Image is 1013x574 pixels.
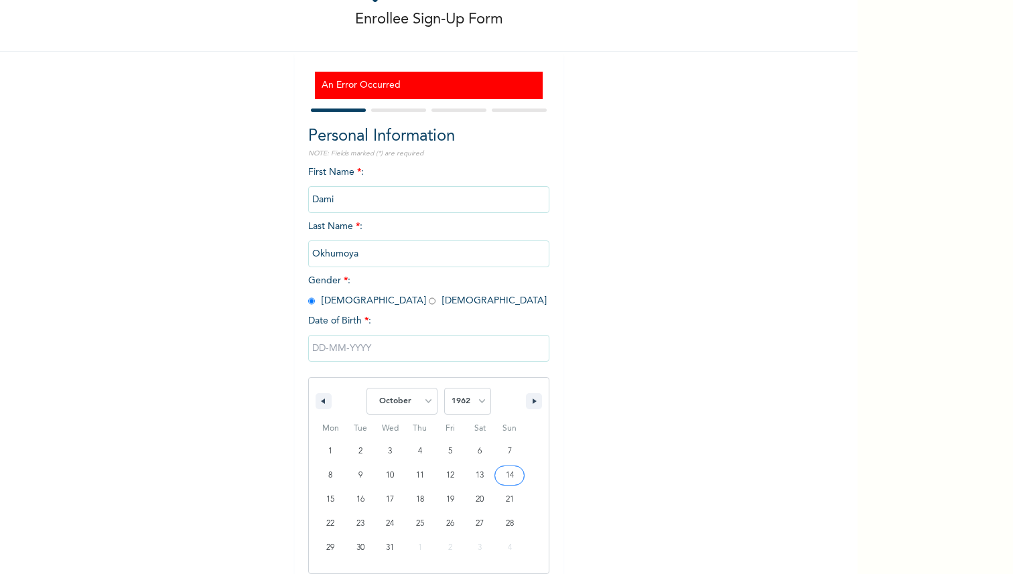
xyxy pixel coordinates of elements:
span: 31 [386,536,394,560]
button: 10 [375,463,405,488]
span: Gender : [DEMOGRAPHIC_DATA] [DEMOGRAPHIC_DATA] [308,276,547,305]
span: 15 [326,488,334,512]
span: 11 [416,463,424,488]
input: Enter your first name [308,186,549,213]
button: 16 [346,488,376,512]
h2: Personal Information [308,125,549,149]
span: 13 [476,463,484,488]
button: 26 [435,512,465,536]
button: 4 [405,439,435,463]
span: Wed [375,418,405,439]
button: 30 [346,536,376,560]
span: 28 [506,512,514,536]
button: 31 [375,536,405,560]
button: 21 [494,488,525,512]
span: 23 [356,512,364,536]
button: 2 [346,439,376,463]
span: 7 [508,439,512,463]
span: 1 [328,439,332,463]
span: 24 [386,512,394,536]
input: DD-MM-YYYY [308,335,549,362]
button: 5 [435,439,465,463]
input: Enter your last name [308,240,549,267]
p: NOTE: Fields marked (*) are required [308,149,549,159]
span: 16 [356,488,364,512]
span: Tue [346,418,376,439]
h3: An Error Occurred [322,78,536,92]
span: Sun [494,418,525,439]
button: 29 [316,536,346,560]
span: Mon [316,418,346,439]
button: 24 [375,512,405,536]
span: 5 [448,439,452,463]
span: 12 [446,463,454,488]
span: 26 [446,512,454,536]
span: 2 [358,439,362,463]
span: 4 [418,439,422,463]
span: 6 [478,439,482,463]
button: 12 [435,463,465,488]
button: 14 [494,463,525,488]
span: 14 [506,463,514,488]
span: Date of Birth : [308,314,371,328]
button: 28 [494,512,525,536]
button: 18 [405,488,435,512]
span: 18 [416,488,424,512]
span: 10 [386,463,394,488]
button: 22 [316,512,346,536]
button: 27 [465,512,495,536]
span: First Name : [308,167,549,204]
button: 7 [494,439,525,463]
button: 11 [405,463,435,488]
span: 21 [506,488,514,512]
span: 9 [358,463,362,488]
button: 9 [346,463,376,488]
button: 13 [465,463,495,488]
span: 17 [386,488,394,512]
span: 30 [356,536,364,560]
button: 23 [346,512,376,536]
button: 20 [465,488,495,512]
span: Last Name : [308,222,549,259]
span: Fri [435,418,465,439]
span: Sat [465,418,495,439]
span: 22 [326,512,334,536]
button: 3 [375,439,405,463]
span: 20 [476,488,484,512]
button: 15 [316,488,346,512]
p: Enrollee Sign-Up Form [355,9,503,31]
button: 1 [316,439,346,463]
button: 25 [405,512,435,536]
span: Thu [405,418,435,439]
span: 19 [446,488,454,512]
button: 8 [316,463,346,488]
button: 6 [465,439,495,463]
span: 27 [476,512,484,536]
button: 19 [435,488,465,512]
button: 17 [375,488,405,512]
span: 8 [328,463,332,488]
span: 3 [388,439,392,463]
span: 29 [326,536,334,560]
span: 25 [416,512,424,536]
